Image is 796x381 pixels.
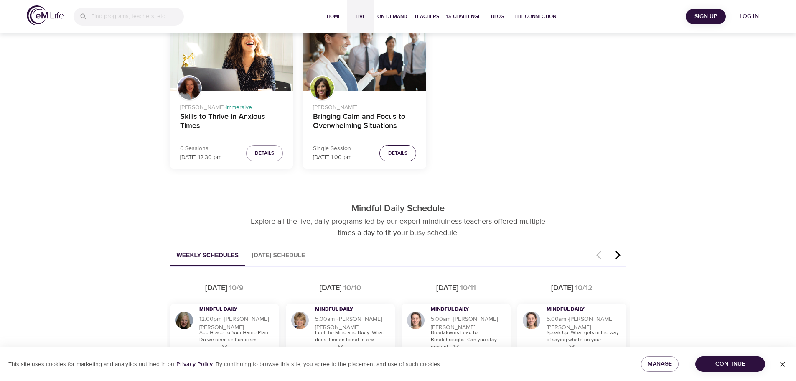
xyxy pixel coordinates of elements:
[648,359,672,369] span: Manage
[379,145,416,161] button: Details
[547,315,622,332] h5: 5:00am · [PERSON_NAME] [PERSON_NAME]
[641,356,679,372] button: Manage
[176,361,213,368] a: Privacy Policy
[695,356,765,372] button: Continue
[313,144,351,153] p: Single Session
[460,283,476,294] div: 10/11
[170,21,293,91] button: Skills to Thrive in Anxious Times
[245,245,312,266] button: [DATE] Schedule
[488,12,508,21] span: Blog
[514,12,556,21] span: The Connection
[315,315,391,332] h5: 5:00am · [PERSON_NAME] [PERSON_NAME]
[377,12,407,21] span: On-Demand
[446,12,481,21] span: 1% Challenge
[205,283,227,294] div: [DATE]
[163,202,633,216] p: Mindful Daily Schedule
[315,329,391,343] p: Fuel the Mind and Body: What does it mean to eat in a w...
[226,104,252,111] span: Immersive
[180,112,283,132] h4: Skills to Thrive in Anxious Times
[313,153,351,162] p: [DATE] 1:00 pm
[729,9,769,24] button: Log in
[170,245,246,266] button: Weekly Schedules
[351,12,371,21] span: Live
[547,306,611,313] h3: Mindful Daily
[303,21,426,91] button: Bringing Calm and Focus to Overwhelming Situations
[324,12,344,21] span: Home
[551,283,573,294] div: [DATE]
[320,283,342,294] div: [DATE]
[199,306,264,313] h3: Mindful Daily
[732,11,766,22] span: Log in
[180,153,221,162] p: [DATE] 12:30 pm
[547,329,622,343] p: Speak Up: What gets in the way of saying what's on your...
[414,12,439,21] span: Teachers
[229,283,244,294] div: 10/9
[246,145,283,161] button: Details
[313,100,416,112] p: [PERSON_NAME]
[199,329,275,343] p: Add Grace To Your Game Plan: Do we need self-criticism ...
[315,306,380,313] h3: Mindful Daily
[431,306,496,313] h3: Mindful Daily
[290,310,310,330] img: Lisa Wickham
[431,315,506,332] h5: 5:00am · [PERSON_NAME] [PERSON_NAME]
[180,100,283,112] p: [PERSON_NAME] ·
[436,283,458,294] div: [DATE]
[575,283,593,294] div: 10/12
[406,310,426,330] img: Deanna Burkett
[255,149,274,158] span: Details
[343,283,361,294] div: 10/10
[388,149,407,158] span: Details
[27,5,64,25] img: logo
[174,310,194,330] img: Diane Renz
[313,112,416,132] h4: Bringing Calm and Focus to Overwhelming Situations
[180,144,221,153] p: 6 Sessions
[686,9,726,24] button: Sign Up
[199,315,275,332] h5: 12:00pm · [PERSON_NAME] [PERSON_NAME]
[521,310,542,330] img: Deanna Burkett
[431,329,506,350] p: Breakdowns Lead to Breakthroughs: Can you stay present ...
[702,359,758,369] span: Continue
[689,11,722,22] span: Sign Up
[91,8,184,26] input: Find programs, teachers, etc...
[242,216,555,238] p: Explore all the live, daily programs led by our expert mindfulness teachers offered multiple time...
